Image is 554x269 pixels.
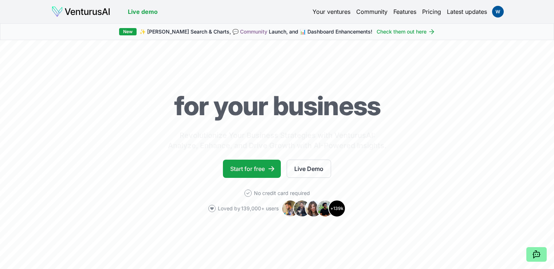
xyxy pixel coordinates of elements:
img: Avatar 1 [282,200,299,217]
a: Check them out here [377,28,435,35]
a: Start for free [223,160,281,178]
img: logo [51,6,110,17]
span: ✨ [PERSON_NAME] Search & Charts, 💬 Launch, and 📊 Dashboard Enhancements! [140,28,372,35]
img: ACg8ocLT5OJasRQTrLmf-OMd_8gTthLfn9rrsXPXAOPXgEOywbqlvA=s96-c [492,6,504,17]
a: Live Demo [287,160,331,178]
a: Your ventures [313,7,350,16]
a: Community [240,28,267,35]
a: Community [356,7,388,16]
a: Live demo [128,7,158,16]
a: Latest updates [447,7,487,16]
img: Avatar 4 [317,200,334,217]
img: Avatar 3 [305,200,322,217]
a: Pricing [422,7,441,16]
a: Features [393,7,416,16]
img: Avatar 2 [293,200,311,217]
div: New [119,28,137,35]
